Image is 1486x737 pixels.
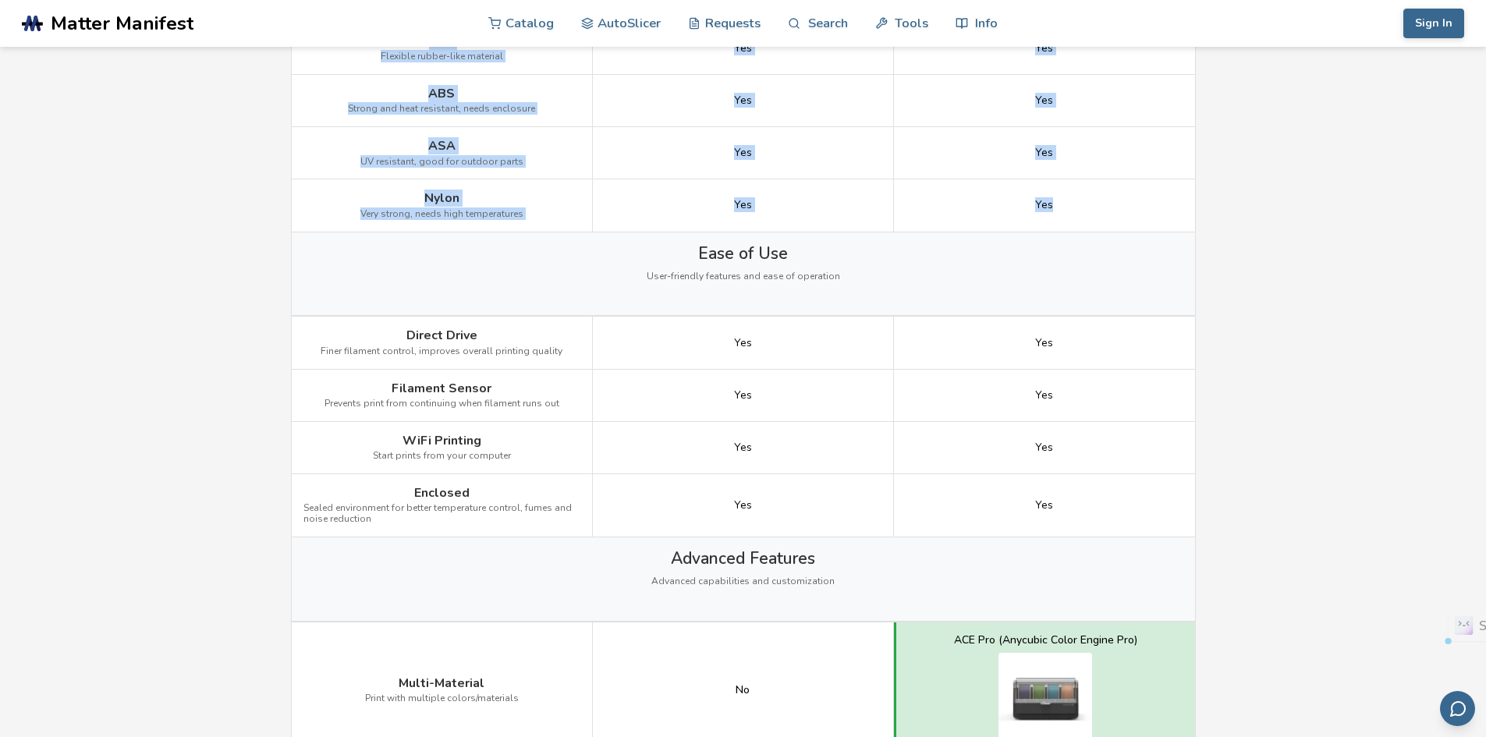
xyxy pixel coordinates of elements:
[671,549,815,568] span: Advanced Features
[429,34,454,48] span: TPU
[424,191,459,205] span: Nylon
[428,87,455,101] span: ABS
[734,499,752,512] span: Yes
[1403,9,1464,38] button: Sign In
[734,147,752,159] span: Yes
[360,157,523,168] span: UV resistant, good for outdoor parts
[348,104,535,115] span: Strong and heat resistant, needs enclosure
[1035,147,1053,159] span: Yes
[428,139,456,153] span: ASA
[734,389,752,402] span: Yes
[365,693,519,704] span: Print with multiple colors/materials
[414,486,470,500] span: Enclosed
[360,209,523,220] span: Very strong, needs high temperatures
[1035,94,1053,107] span: Yes
[954,634,1137,647] div: ACE Pro (Anycubic Color Engine Pro)
[734,199,752,211] span: Yes
[325,399,559,409] span: Prevents print from continuing when filament runs out
[647,271,840,282] span: User-friendly features and ease of operation
[381,51,503,62] span: Flexible rubber-like material
[1035,42,1053,55] span: Yes
[734,441,752,454] span: Yes
[399,676,484,690] span: Multi-Material
[1035,337,1053,349] span: Yes
[1035,441,1053,454] span: Yes
[321,346,562,357] span: Finer filament control, improves overall printing quality
[698,244,788,263] span: Ease of Use
[403,434,481,448] span: WiFi Printing
[734,337,752,349] span: Yes
[1440,691,1475,726] button: Send feedback via email
[651,576,835,587] span: Advanced capabilities and customization
[736,684,750,696] div: No
[51,12,193,34] span: Matter Manifest
[734,42,752,55] span: Yes
[373,451,511,462] span: Start prints from your computer
[1035,389,1053,402] span: Yes
[392,381,491,395] span: Filament Sensor
[1035,499,1053,512] span: Yes
[734,94,752,107] span: Yes
[406,328,477,342] span: Direct Drive
[303,503,580,525] span: Sealed environment for better temperature control, fumes and noise reduction
[1035,199,1053,211] span: Yes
